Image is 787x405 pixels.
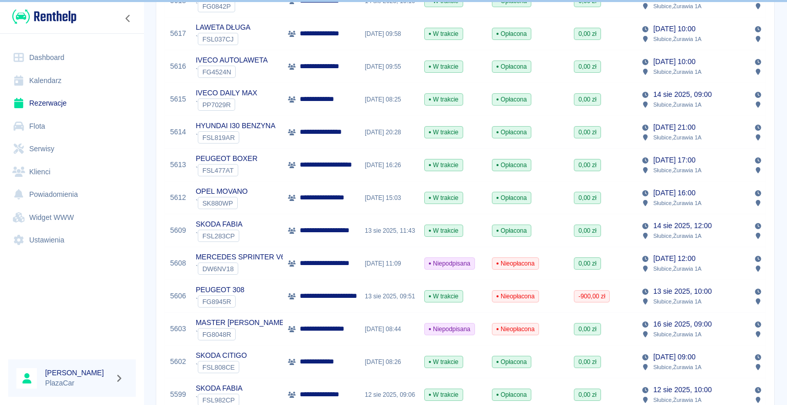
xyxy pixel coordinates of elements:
[653,264,701,273] p: Słubice , Żurawia 1A
[574,160,600,170] span: 0,00 zł
[8,229,136,252] a: Ustawienia
[198,199,237,207] span: SK880WP
[8,92,136,115] a: Rezerwacje
[653,166,701,175] p: Słubice , Żurawia 1A
[196,350,247,361] p: SKODA CITIGO
[492,259,539,268] span: Nieopłacona
[425,193,463,202] span: W trakcie
[653,100,701,109] p: Słubice , Żurawia 1A
[574,325,600,334] span: 0,00 zł
[653,220,712,231] p: 14 sie 2025, 12:00
[170,159,186,170] a: 5613
[492,390,531,399] span: Opłacona
[196,186,247,197] p: OPEL MOVANO
[170,192,186,203] a: 5612
[8,137,136,160] a: Serwisy
[360,181,419,214] div: [DATE] 15:03
[492,62,531,71] span: Opłacona
[360,149,419,181] div: [DATE] 16:26
[360,83,419,116] div: [DATE] 08:25
[492,29,531,38] span: Opłacona
[170,225,186,236] a: 5609
[196,98,257,111] div: `
[196,22,251,33] p: LAWETA DŁUGA
[196,164,257,176] div: `
[653,24,695,34] p: [DATE] 10:00
[653,297,701,306] p: Słubice , Żurawia 1A
[574,292,609,301] span: -900,00 zł
[196,66,268,78] div: `
[425,226,463,235] span: W trakcie
[170,61,186,72] a: 5616
[425,160,463,170] span: W trakcie
[492,193,531,202] span: Opłacona
[170,356,186,367] a: 5602
[8,206,136,229] a: Widget WWW
[653,67,701,76] p: Słubice , Żurawia 1A
[8,8,76,25] a: Renthelp logo
[653,188,695,198] p: [DATE] 16:00
[196,328,286,340] div: `
[425,95,463,104] span: W trakcie
[45,368,111,378] h6: [PERSON_NAME]
[425,62,463,71] span: W trakcie
[12,8,76,25] img: Renthelp logo
[574,95,600,104] span: 0,00 zł
[360,346,419,378] div: [DATE] 08:26
[574,128,600,137] span: 0,00 zł
[198,396,239,404] span: FSL982CP
[574,29,600,38] span: 0,00 zł
[574,193,600,202] span: 0,00 zł
[360,50,419,83] div: [DATE] 09:55
[574,357,600,367] span: 0,00 zł
[8,46,136,69] a: Dashboard
[653,231,701,240] p: Słubice , Żurawia 1A
[45,378,111,389] p: PlazaCar
[653,89,712,100] p: 14 sie 2025, 09:00
[198,363,239,371] span: FSL808CE
[196,33,251,45] div: `
[492,357,531,367] span: Opłacona
[360,280,419,313] div: 13 sie 2025, 09:51
[574,226,600,235] span: 0,00 zł
[653,286,712,297] p: 13 sie 2025, 10:00
[653,395,701,404] p: Słubice , Żurawia 1A
[360,313,419,346] div: [DATE] 08:44
[653,352,695,362] p: [DATE] 09:00
[198,298,235,306] span: FG8945R
[425,390,463,399] span: W trakcie
[196,131,275,144] div: `
[653,253,695,264] p: [DATE] 12:00
[196,317,286,328] p: MASTER [PERSON_NAME]
[8,183,136,206] a: Powiadomienia
[425,357,463,367] span: W trakcie
[492,292,539,301] span: Nieopłacona
[653,155,695,166] p: [DATE] 17:00
[196,295,244,308] div: `
[170,389,186,400] a: 5599
[196,55,268,66] p: IVECO AUTOLAWETA
[425,128,463,137] span: W trakcie
[360,247,419,280] div: [DATE] 11:09
[653,198,701,208] p: Słubice , Żurawia 1A
[120,12,136,25] button: Zwiń nawigację
[492,160,531,170] span: Opłacona
[198,134,239,141] span: FSL819AR
[196,262,285,275] div: `
[170,291,186,301] a: 5606
[574,390,600,399] span: 0,00 zł
[198,3,235,10] span: FG0842P
[198,101,235,109] span: PP7029R
[8,69,136,92] a: Kalendarz
[198,68,235,76] span: FG4524N
[492,95,531,104] span: Opłacona
[425,29,463,38] span: W trakcie
[425,292,463,301] span: W trakcie
[653,330,701,339] p: Słubice , Żurawia 1A
[653,34,701,44] p: Słubice , Żurawia 1A
[360,17,419,50] div: [DATE] 09:58
[8,160,136,184] a: Klienci
[425,325,474,334] span: Niepodpisana
[492,128,531,137] span: Opłacona
[653,362,701,372] p: Słubice , Żurawia 1A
